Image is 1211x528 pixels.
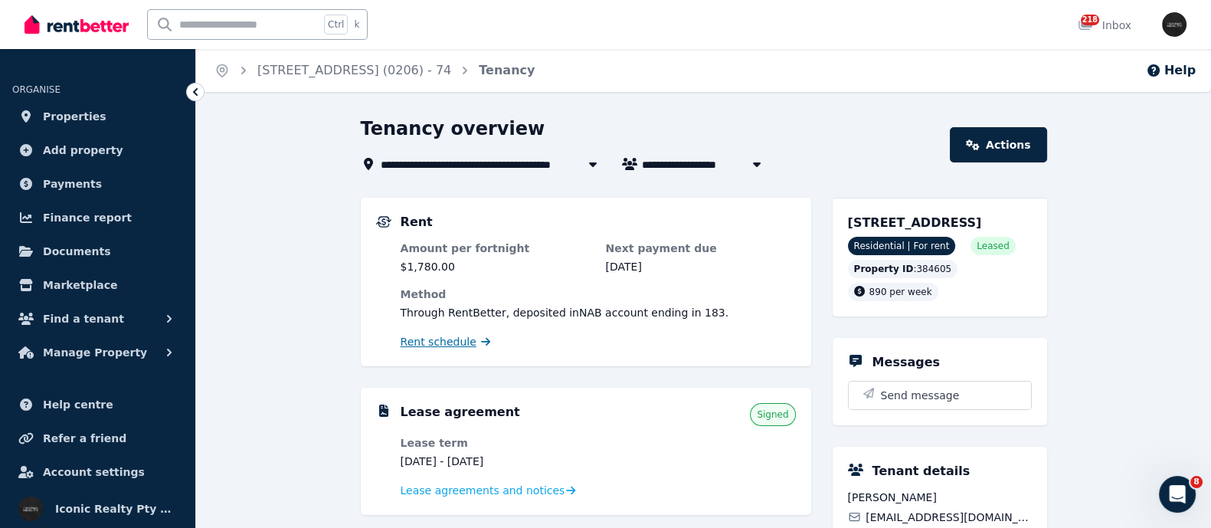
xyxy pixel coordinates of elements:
[43,141,123,159] span: Add property
[55,500,177,518] span: Iconic Realty Pty Ltd
[1078,18,1131,33] div: Inbox
[479,63,535,77] a: Tenancy
[43,242,111,261] span: Documents
[1162,12,1186,37] img: Iconic Realty Pty Ltd
[43,107,106,126] span: Properties
[12,337,183,368] button: Manage Property
[401,334,476,349] span: Rent schedule
[950,127,1046,162] a: Actions
[25,13,129,36] img: RentBetter
[401,334,491,349] a: Rent schedule
[43,208,132,227] span: Finance report
[18,497,43,521] img: Iconic Realty Pty Ltd
[881,388,960,403] span: Send message
[401,435,591,451] dt: Lease term
[401,259,591,274] dd: $1,780.00
[1159,476,1196,513] iframe: Intercom live chat
[1190,476,1203,488] span: 8
[848,237,956,255] span: Residential | For rent
[849,382,1031,409] button: Send message
[872,462,970,480] h5: Tenant details
[869,287,932,297] span: 890 per week
[977,240,1009,252] span: Leased
[12,423,183,454] a: Refer a friend
[872,353,940,372] h5: Messages
[401,241,591,256] dt: Amount per fortnight
[12,236,183,267] a: Documents
[257,63,451,77] a: [STREET_ADDRESS] (0206) - 74
[43,463,145,481] span: Account settings
[361,116,545,141] h1: Tenancy overview
[43,310,124,328] span: Find a tenant
[376,216,391,228] img: Rental Payments
[43,175,102,193] span: Payments
[606,241,796,256] dt: Next payment due
[196,49,553,92] nav: Breadcrumb
[848,490,1032,505] span: [PERSON_NAME]
[12,169,183,199] a: Payments
[401,287,796,302] dt: Method
[401,307,729,319] span: Through RentBetter , deposited in NAB account ending in 183 .
[854,263,914,275] span: Property ID
[43,276,117,294] span: Marketplace
[12,84,61,95] span: ORGANISE
[12,389,183,420] a: Help centre
[43,343,147,362] span: Manage Property
[1081,15,1099,25] span: 218
[401,454,591,469] dd: [DATE] - [DATE]
[401,483,576,498] a: Lease agreements and notices
[12,270,183,300] a: Marketplace
[401,213,433,231] h5: Rent
[12,135,183,166] a: Add property
[324,15,348,34] span: Ctrl
[401,403,520,421] h5: Lease agreement
[401,483,565,498] span: Lease agreements and notices
[866,510,1031,525] span: [EMAIL_ADDRESS][DOMAIN_NAME]
[12,303,183,334] button: Find a tenant
[848,260,958,278] div: : 384605
[757,408,788,421] span: Signed
[12,101,183,132] a: Properties
[43,395,113,414] span: Help centre
[354,18,359,31] span: k
[848,215,982,230] span: [STREET_ADDRESS]
[12,457,183,487] a: Account settings
[606,259,796,274] dd: [DATE]
[12,202,183,233] a: Finance report
[1146,61,1196,80] button: Help
[43,429,126,448] span: Refer a friend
